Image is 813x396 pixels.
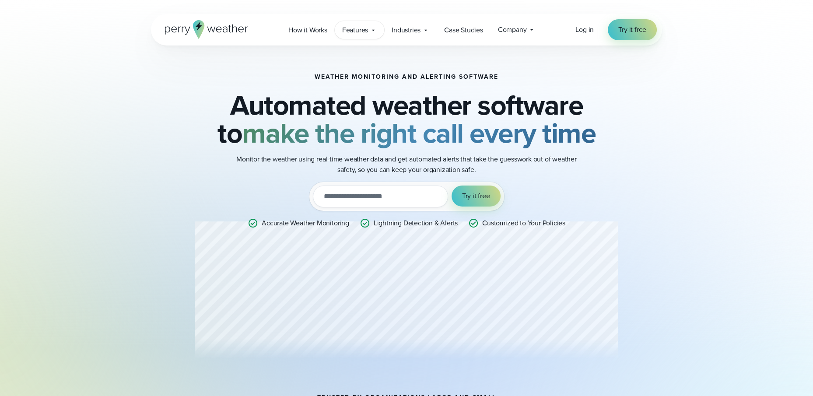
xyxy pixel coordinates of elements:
a: How it Works [281,21,335,39]
a: Case Studies [437,21,491,39]
span: Industries [392,25,421,35]
span: How it Works [288,25,327,35]
button: Try it free [452,186,501,207]
strong: make the right call every time [242,112,596,154]
span: Case Studies [444,25,483,35]
p: Lightning Detection & Alerts [374,218,458,228]
h2: Automated weather software to [195,91,618,147]
span: Company [498,25,527,35]
p: Customized to Your Policies [482,218,565,228]
h1: Weather Monitoring and Alerting Software [315,74,498,81]
span: Try it free [462,191,490,201]
span: Features [342,25,368,35]
p: Monitor the weather using real-time weather data and get automated alerts that take the guesswork... [231,154,582,175]
span: Try it free [618,25,646,35]
a: Log in [575,25,594,35]
a: Try it free [608,19,657,40]
p: Accurate Weather Monitoring [262,218,349,228]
